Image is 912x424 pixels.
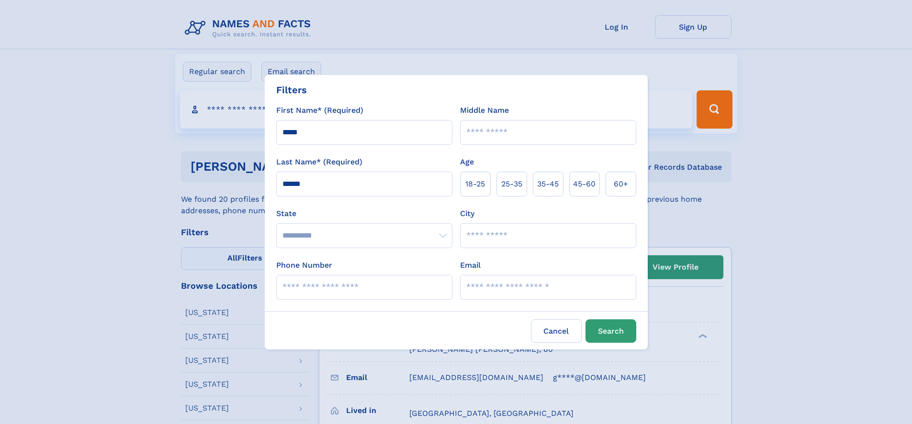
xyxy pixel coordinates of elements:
[460,208,474,219] label: City
[537,178,559,190] span: 35‑45
[614,178,628,190] span: 60+
[276,156,362,168] label: Last Name* (Required)
[501,178,522,190] span: 25‑35
[276,83,307,97] div: Filters
[276,105,363,116] label: First Name* (Required)
[460,260,481,271] label: Email
[585,319,636,343] button: Search
[276,208,452,219] label: State
[460,156,474,168] label: Age
[460,105,509,116] label: Middle Name
[465,178,485,190] span: 18‑25
[276,260,332,271] label: Phone Number
[573,178,596,190] span: 45‑60
[531,319,582,343] label: Cancel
